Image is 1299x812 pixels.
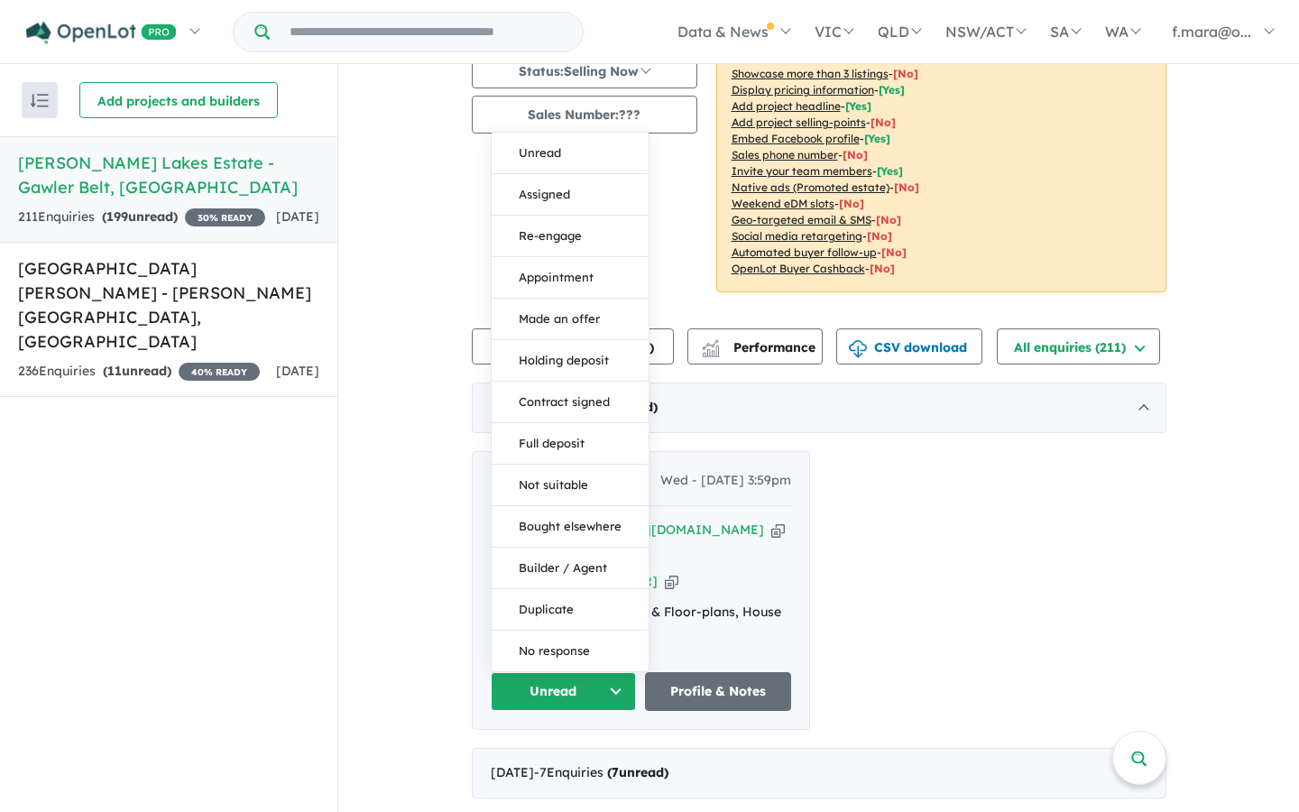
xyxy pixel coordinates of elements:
button: Bought elsewhere [492,506,649,548]
button: Unread [492,133,649,174]
span: [No] [876,213,901,226]
span: [No] [867,229,892,243]
input: Try estate name, suburb, builder or developer [273,13,579,51]
button: Status:Selling Now [472,52,697,88]
div: [DATE] [472,748,1166,798]
a: [PHONE_NUMBER] [536,573,658,589]
button: Appointment [492,257,649,299]
button: Team member settings (6) [472,328,674,364]
span: 7 [612,764,619,780]
button: All enquiries (211) [997,328,1160,364]
span: [ Yes ] [864,132,890,145]
img: line-chart.svg [702,339,718,349]
button: Re-engage [492,216,649,257]
button: Copy [771,521,785,540]
u: Showcase more than 3 listings [732,67,889,80]
p: Your project is only comparing to other top-performing projects in your area: - - - - - - - - - -... [716,2,1166,292]
button: CSV download [836,328,982,364]
span: [ Yes ] [877,164,903,178]
span: 30 % READY [185,208,265,226]
img: Openlot PRO Logo White [26,22,177,44]
span: [No] [881,245,907,259]
img: bar-chart.svg [702,346,720,357]
u: Add project headline [732,99,841,113]
span: [No] [839,197,864,210]
span: [DATE] [276,208,319,225]
span: [No] [870,262,895,275]
u: Embed Facebook profile [732,132,860,145]
u: Geo-targeted email & SMS [732,213,871,226]
button: Builder / Agent [492,548,649,589]
span: [ Yes ] [879,83,905,97]
strong: ( unread) [103,363,171,379]
button: Assigned [492,174,649,216]
u: Invite your team members [732,164,872,178]
button: Copy [665,572,678,591]
img: sort.svg [31,94,49,107]
button: Full deposit [492,423,649,465]
button: Holding deposit [492,340,649,382]
button: Made an offer [492,299,649,340]
button: Duplicate [492,589,649,631]
u: Automated buyer follow-up [732,245,877,259]
a: [EMAIL_ADDRESS][DOMAIN_NAME] [530,521,764,538]
span: 11 [107,363,122,379]
button: Unread [491,672,637,711]
button: No response [492,631,649,671]
u: Social media retargeting [732,229,862,243]
u: Weekend eDM slots [732,197,834,210]
span: [ No ] [843,148,868,161]
button: Not suitable [492,465,649,506]
div: [DATE] [472,383,1166,433]
button: Add projects and builders [79,82,278,118]
strong: ( unread) [607,764,668,780]
button: Sales Number:??? [472,96,697,134]
span: 40 % READY [179,363,260,381]
span: [DATE] [276,363,319,379]
div: Unread [491,132,649,672]
u: OpenLot Buyer Cashback [732,262,865,275]
span: - 7 Enquir ies [534,764,668,780]
span: Wed - [DATE] 3:59pm [660,470,791,492]
span: [No] [894,180,919,194]
u: Display pricing information [732,83,874,97]
strong: ( unread) [102,208,178,225]
button: Performance [687,328,823,364]
u: Sales phone number [732,148,838,161]
span: [ Yes ] [845,99,871,113]
span: Performance [705,339,815,355]
div: 236 Enquir ies [18,361,260,383]
h5: [PERSON_NAME] Lakes Estate - Gawler Belt , [GEOGRAPHIC_DATA] [18,151,319,199]
h5: [GEOGRAPHIC_DATA][PERSON_NAME] - [PERSON_NAME][GEOGRAPHIC_DATA] , [GEOGRAPHIC_DATA] [18,256,319,354]
span: 199 [106,208,128,225]
span: [ No ] [871,115,896,129]
u: Add project selling-points [732,115,866,129]
button: Contract signed [492,382,649,423]
u: Native ads (Promoted estate) [732,180,889,194]
span: f.mara@o... [1172,23,1251,41]
img: download icon [849,340,867,358]
div: 211 Enquir ies [18,207,265,228]
a: Profile & Notes [645,672,791,711]
span: [ No ] [893,67,918,80]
